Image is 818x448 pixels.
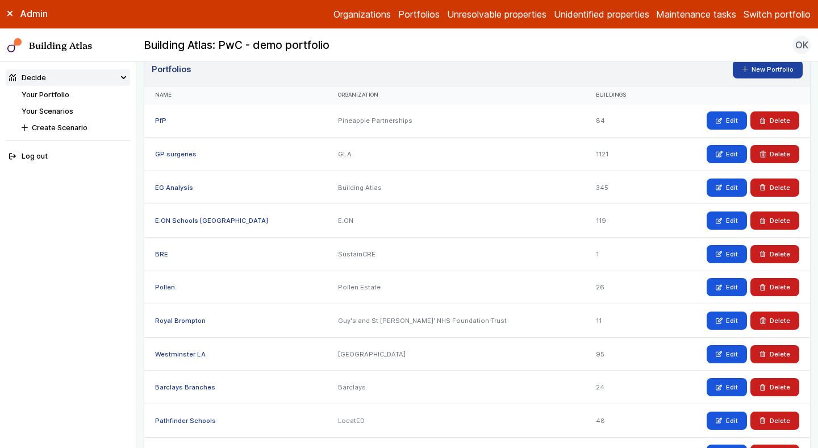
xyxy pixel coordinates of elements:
a: Edit [707,245,747,263]
a: GP surgeries [155,150,197,158]
a: Organizations [333,7,391,21]
button: Delete [750,345,799,363]
a: Pathfinder Schools [155,417,216,425]
a: Edit [707,179,747,197]
div: Pollen Estate [327,271,586,304]
button: Delete [750,211,799,230]
button: Switch portfolio [744,7,811,21]
button: Log out [6,148,131,165]
div: Barclays [327,371,586,404]
h3: Portfolios [152,63,191,76]
button: Delete [750,145,799,163]
a: Edit [707,378,747,396]
div: 11 [585,304,656,338]
div: SustainCRE [327,237,586,271]
span: OK [795,38,808,52]
a: Royal Brompton [155,317,206,325]
a: PfP [155,117,166,125]
button: Create Scenario [18,119,130,136]
a: Pollen [155,283,175,291]
div: Name [155,92,316,99]
a: Unidentified properties [554,7,649,21]
div: Building Atlas [327,171,586,204]
a: Edit [707,278,747,296]
a: Westminster LA [155,350,206,358]
div: 1 [585,237,656,271]
a: Edit [707,211,747,230]
div: 84 [585,105,656,138]
div: 95 [585,337,656,371]
div: 48 [585,404,656,437]
div: 24 [585,371,656,404]
div: Buildings [596,92,644,99]
button: Delete [750,412,799,430]
a: Barclays Branches [155,383,215,391]
button: Delete [750,111,799,130]
div: LocatED [327,404,586,437]
div: 26 [585,271,656,304]
div: E.ON [327,204,586,238]
a: EG Analysis [155,184,193,192]
a: Edit [707,111,747,130]
a: E.ON Schools [GEOGRAPHIC_DATA] [155,217,268,225]
button: Delete [750,312,799,330]
a: Your Portfolio [22,90,69,99]
a: Your Scenarios [22,107,73,115]
a: Edit [707,145,747,163]
button: Delete [750,278,799,296]
summary: Decide [6,69,131,86]
a: Edit [707,345,747,363]
a: Portfolios [398,7,440,21]
img: main-0bbd2752.svg [7,38,22,53]
div: Decide [9,72,46,83]
div: Guy's and St [PERSON_NAME]' NHS Foundation Trust [327,304,586,338]
div: GLA [327,138,586,171]
button: Delete [750,179,799,197]
div: 1121 [585,138,656,171]
button: Delete [750,245,799,263]
a: Maintenance tasks [656,7,736,21]
div: [GEOGRAPHIC_DATA] [327,337,586,371]
div: 345 [585,171,656,204]
button: OK [792,36,811,54]
div: 119 [585,204,656,238]
h2: Building Atlas: PwC - demo portfolio [144,38,329,53]
a: BRE [155,250,168,258]
a: Edit [707,412,747,430]
div: Organization [338,92,574,99]
div: Pineapple Partnerships [327,105,586,138]
a: New Portfolio [733,60,803,78]
button: Delete [750,378,799,396]
a: Unresolvable properties [447,7,546,21]
a: Edit [707,312,747,330]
